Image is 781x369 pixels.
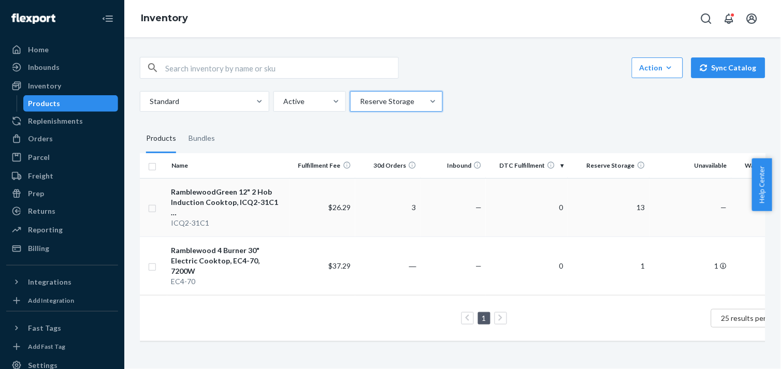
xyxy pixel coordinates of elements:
[28,342,65,351] div: Add Fast Tag
[568,178,649,237] td: 13
[742,8,762,29] button: Open account menu
[171,218,286,228] div: ICQ2-31C1
[568,237,649,295] td: 1
[6,78,118,94] a: Inventory
[28,45,49,55] div: Home
[6,274,118,290] button: Integrations
[28,171,53,181] div: Freight
[141,12,188,24] a: Inventory
[475,203,482,212] span: —
[167,153,290,178] th: Name
[146,124,176,153] div: Products
[355,237,421,295] td: ―
[475,261,482,270] span: —
[28,152,50,163] div: Parcel
[649,153,731,178] th: Unavailable
[28,116,83,126] div: Replenishments
[696,8,717,29] button: Open Search Box
[28,277,71,287] div: Integrations
[6,130,118,147] a: Orders
[6,320,118,336] button: Fast Tags
[171,187,286,218] div: RamblewoodGreen 12" 2 Hob Induction Cooktop, ICQ2-31C1 …
[6,294,118,307] a: Add Integration
[640,63,675,73] div: Action
[649,237,731,295] td: 1
[752,158,772,211] button: Help Center
[171,276,286,287] div: EC4-70
[486,153,568,178] th: DTC Fulfillment
[189,124,215,153] div: Bundles
[28,134,53,144] div: Orders
[6,240,118,257] a: Billing
[6,168,118,184] a: Freight
[6,149,118,166] a: Parcel
[28,81,61,91] div: Inventory
[6,222,118,238] a: Reporting
[329,261,351,270] span: $37.29
[28,323,61,333] div: Fast Tags
[355,153,421,178] th: 30d Orders
[28,62,60,72] div: Inbounds
[691,57,765,78] button: Sync Catalog
[28,225,63,235] div: Reporting
[568,153,649,178] th: Reserve Storage
[721,203,727,212] span: —
[23,95,119,112] a: Products
[149,96,150,107] input: Standard
[171,245,286,276] div: Ramblewood 4 Burner 30" Electric Cooktop, EC4-70, 7200W
[6,41,118,58] a: Home
[133,4,196,34] ol: breadcrumbs
[486,178,568,237] td: 0
[28,243,49,254] div: Billing
[282,96,283,107] input: Active
[486,237,568,295] td: 0
[355,178,421,237] td: 3
[28,296,74,305] div: Add Integration
[719,8,740,29] button: Open notifications
[6,113,118,129] a: Replenishments
[421,153,486,178] th: Inbound
[11,13,55,24] img: Flexport logo
[6,185,118,202] a: Prep
[632,57,683,78] button: Action
[6,59,118,76] a: Inbounds
[329,203,351,212] span: $26.29
[480,314,488,322] a: Page 1 is your current page
[290,153,355,178] th: Fulfillment Fee
[28,188,44,199] div: Prep
[97,8,118,29] button: Close Navigation
[28,98,61,109] div: Products
[165,57,398,78] input: Search inventory by name or sku
[6,341,118,353] a: Add Fast Tag
[28,206,55,216] div: Returns
[6,203,118,219] a: Returns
